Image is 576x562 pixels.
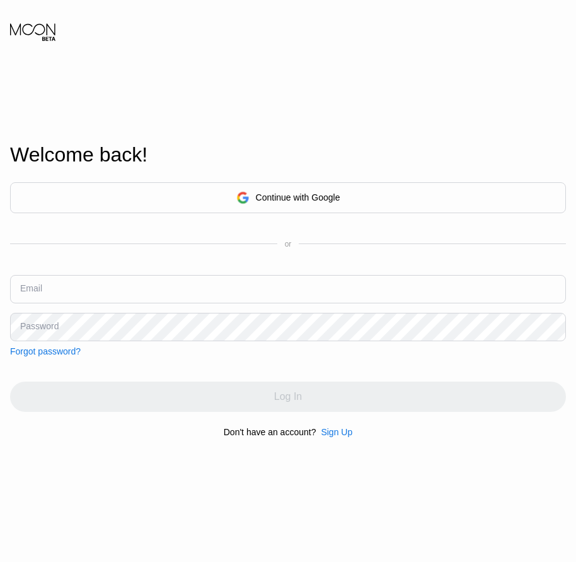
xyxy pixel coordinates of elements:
[285,240,292,249] div: or
[10,346,81,356] div: Forgot password?
[20,321,59,331] div: Password
[10,182,566,213] div: Continue with Google
[256,192,340,202] div: Continue with Google
[10,143,566,167] div: Welcome back!
[316,427,352,437] div: Sign Up
[20,283,42,293] div: Email
[224,427,316,437] div: Don't have an account?
[321,427,352,437] div: Sign Up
